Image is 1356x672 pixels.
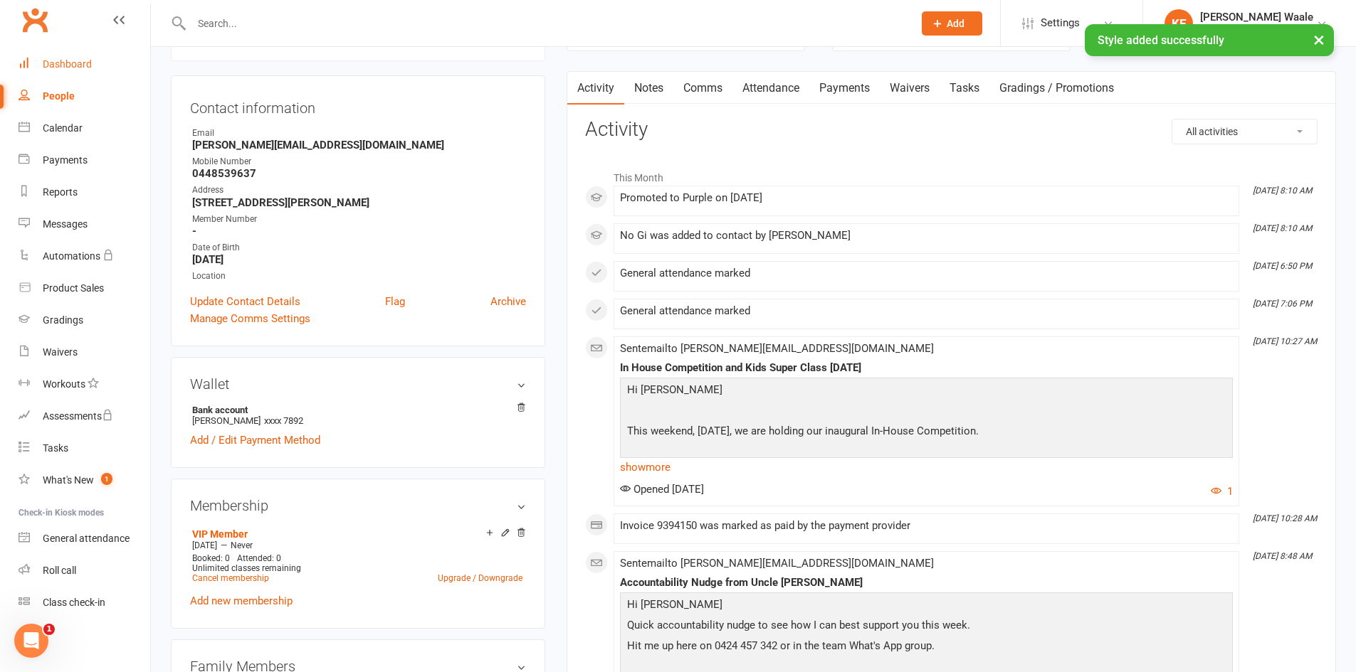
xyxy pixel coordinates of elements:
[19,48,150,80] a: Dashboard
[1253,261,1312,271] i: [DATE] 6:50 PM
[43,186,78,198] div: Reports
[490,293,526,310] a: Archive
[192,253,526,266] strong: [DATE]
[189,540,526,551] div: —
[620,577,1233,589] div: Accountability Nudge from Uncle [PERSON_NAME]
[624,596,1229,617] p: Hi [PERSON_NAME]
[620,457,1233,477] a: show more
[43,250,100,262] div: Automations
[19,304,150,336] a: Gradings
[620,230,1233,242] div: No Gi was added to contact by [PERSON_NAME]
[438,573,522,583] a: Upgrade / Downgrade
[1253,186,1312,196] i: [DATE] 8:10 AM
[624,72,673,105] a: Notes
[192,270,526,283] div: Location
[989,72,1124,105] a: Gradings / Promotions
[620,362,1233,374] div: In House Competition and Kids Super Class [DATE]
[101,473,112,485] span: 1
[43,122,83,134] div: Calendar
[231,540,253,550] span: Never
[624,637,1229,658] p: Hit me up here on 0424 457 342 or in the team What's App group.
[19,240,150,272] a: Automations
[19,272,150,304] a: Product Sales
[732,72,809,105] a: Attendance
[620,192,1233,204] div: Promoted to Purple on [DATE]
[192,528,248,540] a: VIP Member
[192,196,526,209] strong: [STREET_ADDRESS][PERSON_NAME]
[43,533,130,544] div: General attendance
[43,282,104,294] div: Product Sales
[192,405,519,415] strong: Bank account
[585,119,1318,141] h3: Activity
[1253,513,1317,523] i: [DATE] 10:28 AM
[947,18,965,29] span: Add
[922,11,982,36] button: Add
[1211,483,1233,500] button: 1
[237,553,281,563] span: Attended: 0
[19,464,150,496] a: What's New1
[43,90,75,102] div: People
[620,483,704,496] span: Opened [DATE]
[43,314,83,326] div: Gradings
[14,624,48,658] iframe: Intercom live chat
[190,310,310,327] a: Manage Comms Settings
[19,336,150,368] a: Waivers
[19,80,150,112] a: People
[19,555,150,587] a: Roll call
[43,565,76,576] div: Roll call
[190,376,526,392] h3: Wallet
[1200,11,1313,23] div: [PERSON_NAME] Waale
[192,573,269,583] a: Cancel membership
[192,167,526,180] strong: 0448539637
[192,241,526,255] div: Date of Birth
[43,597,105,608] div: Class check-in
[190,498,526,513] h3: Membership
[192,563,301,573] span: Unlimited classes remaining
[190,432,320,449] a: Add / Edit Payment Method
[620,520,1233,532] div: Invoice 9394150 was marked as paid by the payment provider
[1253,223,1312,233] i: [DATE] 8:10 AM
[192,127,526,140] div: Email
[620,305,1233,317] div: General attendance marked
[192,540,217,550] span: [DATE]
[1165,9,1193,38] div: KE
[620,342,934,355] span: Sent email to [PERSON_NAME][EMAIL_ADDRESS][DOMAIN_NAME]
[43,58,92,70] div: Dashboard
[43,154,88,166] div: Payments
[43,442,68,454] div: Tasks
[43,346,78,358] div: Waivers
[567,72,624,105] a: Activity
[19,368,150,400] a: Workouts
[809,72,880,105] a: Payments
[17,2,53,38] a: Clubworx
[1085,24,1334,56] div: Style added successfully
[1253,551,1312,561] i: [DATE] 8:48 AM
[192,553,230,563] span: Booked: 0
[19,432,150,464] a: Tasks
[190,402,526,428] li: [PERSON_NAME]
[43,378,85,390] div: Workouts
[880,72,940,105] a: Waivers
[19,400,150,432] a: Assessments
[192,213,526,226] div: Member Number
[940,72,989,105] a: Tasks
[1253,299,1312,309] i: [DATE] 7:06 PM
[620,267,1233,279] div: General attendance marked
[43,410,113,422] div: Assessments
[19,144,150,176] a: Payments
[264,415,303,426] span: xxxx 7892
[19,523,150,555] a: General attendance kiosk mode
[1253,336,1317,346] i: [DATE] 10:27 AM
[19,208,150,240] a: Messages
[1306,24,1332,55] button: ×
[192,225,526,238] strong: -
[673,72,732,105] a: Comms
[190,95,526,116] h3: Contact information
[43,624,55,635] span: 1
[19,112,150,144] a: Calendar
[1041,7,1080,39] span: Settings
[192,183,526,197] div: Address
[585,163,1318,186] li: This Month
[624,617,1229,637] p: Quick accountability nudge to see how I can best support you this week.
[624,381,1229,402] p: Hi [PERSON_NAME]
